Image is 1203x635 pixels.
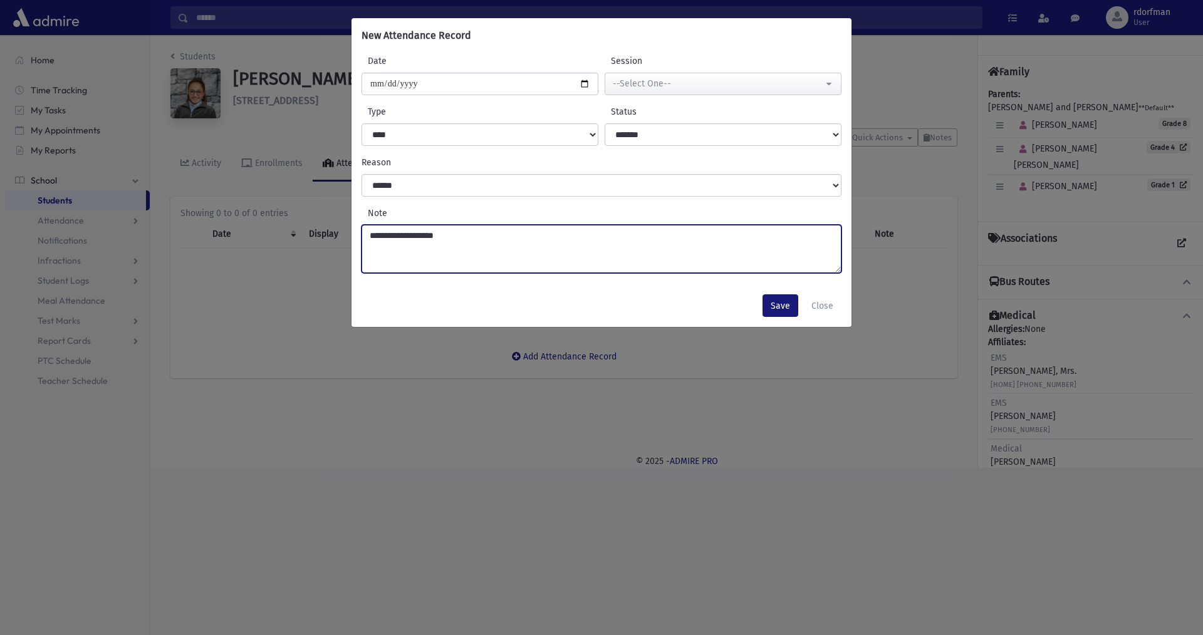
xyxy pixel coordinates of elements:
button: Close [803,294,841,317]
button: --Select One-- [605,73,841,95]
div: --Select One-- [613,77,823,90]
label: Reason [358,156,845,169]
label: Type [362,105,480,118]
label: Session [605,54,723,68]
label: Date [362,54,480,68]
button: Save [763,294,798,317]
label: Note [362,207,841,220]
label: Status [605,105,723,118]
h6: New Attendance Record [362,28,471,43]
